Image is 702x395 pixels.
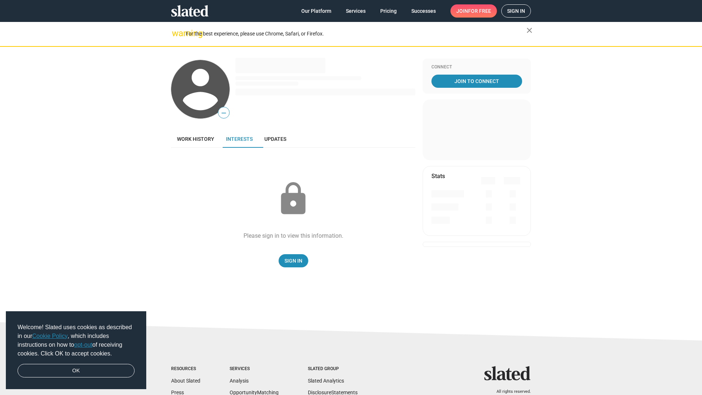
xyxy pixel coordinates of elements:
span: Sign in [507,5,525,17]
mat-icon: close [525,26,534,35]
span: Sign In [284,254,302,267]
a: Successes [405,4,442,18]
a: Our Platform [295,4,337,18]
a: opt-out [74,342,93,348]
a: Services [340,4,371,18]
span: — [218,108,229,118]
a: Slated Analytics [308,378,344,384]
span: Join [456,4,491,18]
div: Connect [431,64,522,70]
a: Analysis [230,378,249,384]
span: Work history [177,136,214,142]
span: for free [468,4,491,18]
a: Interests [220,130,258,148]
div: Services [230,366,279,372]
mat-icon: lock [275,181,312,217]
span: Interests [226,136,253,142]
div: For the best experience, please use Chrome, Safari, or Firefox. [186,29,526,39]
span: Pricing [380,4,397,18]
span: Services [346,4,366,18]
span: Successes [411,4,436,18]
a: Updates [258,130,292,148]
span: Updates [264,136,286,142]
mat-icon: warning [172,29,181,38]
a: dismiss cookie message [18,364,135,378]
a: Join To Connect [431,75,522,88]
span: Our Platform [301,4,331,18]
a: Joinfor free [450,4,497,18]
div: Please sign in to view this information. [244,232,343,240]
div: cookieconsent [6,311,146,390]
div: Resources [171,366,200,372]
span: Welcome! Slated uses cookies as described in our , which includes instructions on how to of recei... [18,323,135,358]
mat-card-title: Stats [431,172,445,180]
div: Slated Group [308,366,358,372]
a: Work history [171,130,220,148]
a: About Slated [171,378,200,384]
a: Cookie Policy [32,333,68,339]
a: Sign In [279,254,308,267]
a: Sign in [501,4,531,18]
span: Join To Connect [433,75,521,88]
a: Pricing [374,4,403,18]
